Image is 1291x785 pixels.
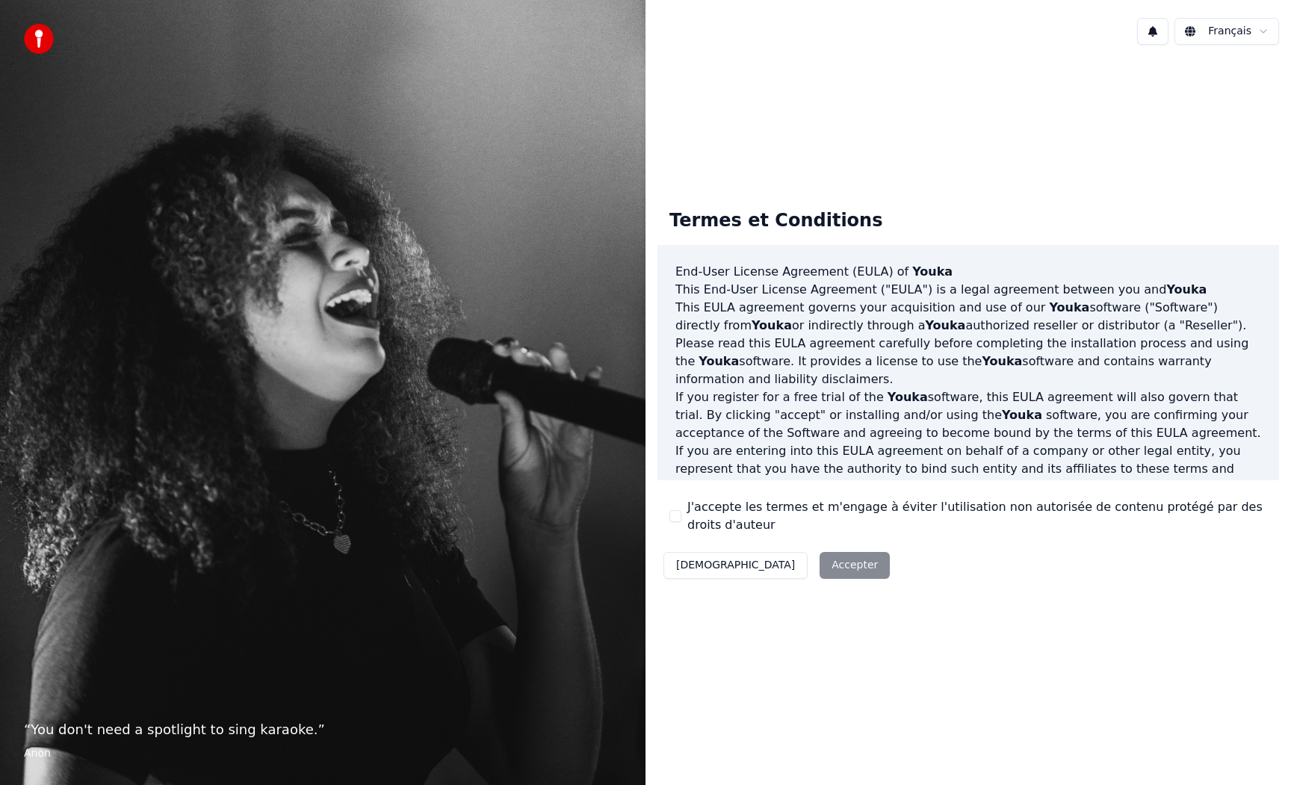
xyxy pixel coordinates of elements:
span: Youka [982,354,1022,368]
button: [DEMOGRAPHIC_DATA] [663,552,808,579]
footer: Anon [24,746,622,761]
p: “ You don't need a spotlight to sing karaoke. ” [24,719,622,740]
span: Youka [1049,300,1089,314]
p: If you are entering into this EULA agreement on behalf of a company or other legal entity, you re... [675,442,1261,532]
p: If you register for a free trial of the software, this EULA agreement will also govern that trial... [675,388,1261,442]
img: youka [24,24,54,54]
span: Youka [699,354,739,368]
span: Youka [925,318,965,332]
span: Youka [752,318,792,332]
p: Please read this EULA agreement carefully before completing the installation process and using th... [675,335,1261,388]
span: Youka [1002,408,1042,422]
div: Termes et Conditions [657,197,894,245]
label: J'accepte les termes et m'engage à éviter l'utilisation non autorisée de contenu protégé par des ... [687,498,1267,534]
p: This End-User License Agreement ("EULA") is a legal agreement between you and [675,281,1261,299]
span: Youka [1166,282,1207,297]
h3: End-User License Agreement (EULA) of [675,263,1261,281]
p: This EULA agreement governs your acquisition and use of our software ("Software") directly from o... [675,299,1261,335]
span: Youka [888,390,928,404]
span: Youka [912,264,953,279]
